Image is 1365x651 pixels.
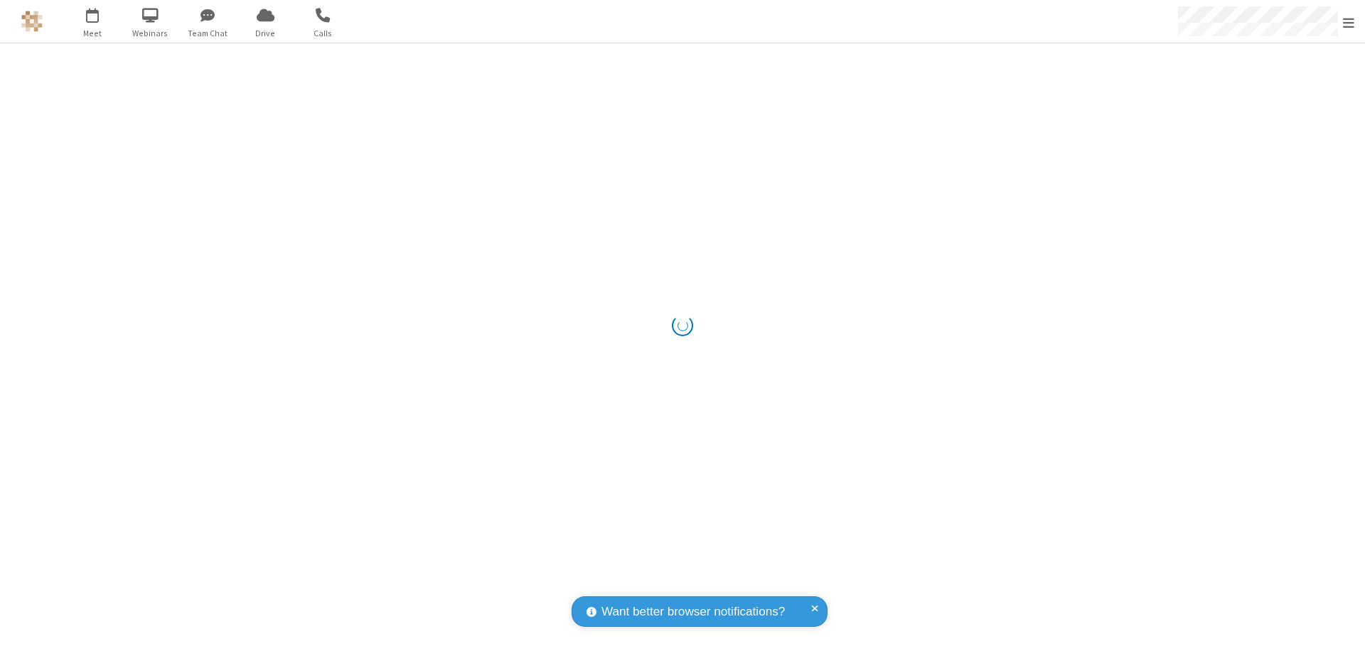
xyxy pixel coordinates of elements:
[21,11,43,32] img: QA Selenium DO NOT DELETE OR CHANGE
[181,27,235,40] span: Team Chat
[124,27,177,40] span: Webinars
[296,27,350,40] span: Calls
[601,603,785,621] span: Want better browser notifications?
[239,27,292,40] span: Drive
[66,27,119,40] span: Meet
